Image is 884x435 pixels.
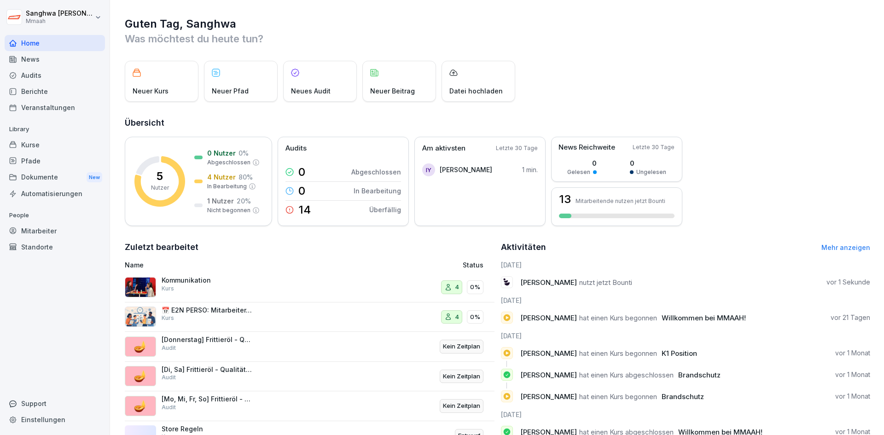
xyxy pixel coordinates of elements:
p: 1 Nutzer [207,196,234,206]
p: Abgeschlossen [351,167,401,177]
p: 🪔 [134,338,147,355]
p: Audit [162,373,176,382]
p: 🪔 [134,368,147,384]
p: 0 % [238,148,249,158]
p: 1 min. [522,165,538,174]
h1: Guten Tag, Sanghwa [125,17,870,31]
p: Name [125,260,356,270]
p: Audit [162,344,176,352]
p: 4 [455,313,459,322]
h3: 13 [559,194,571,205]
p: 5 [157,171,163,182]
h6: [DATE] [501,410,871,419]
p: 0 [298,186,305,197]
p: 🪔 [134,398,147,414]
span: nutzt jetzt Bounti [579,278,632,287]
a: Mitarbeiter [5,223,105,239]
a: Automatisierungen [5,186,105,202]
span: hat einen Kurs begonnen [579,349,657,358]
p: Letzte 30 Tage [633,143,675,151]
a: 📅 E2N PERSO: Mitarbeiter- und SchichtmanagementKurs40% [125,302,494,332]
a: 🪔[Donnerstag] Frittieröl - QualitätskontrolleAuditKein Zeitplan [125,332,494,362]
p: Sanghwa [PERSON_NAME] [26,10,93,17]
p: In Bearbeitung [354,186,401,196]
p: Letzte 30 Tage [496,144,538,152]
span: [PERSON_NAME] [520,349,577,358]
p: Datei hochladen [449,86,503,96]
p: Kurs [162,284,174,293]
span: Brandschutz [678,371,721,379]
p: Am aktivsten [422,143,465,154]
p: 4 Nutzer [207,172,236,182]
span: [PERSON_NAME] [520,392,577,401]
a: Pfade [5,153,105,169]
p: 0% [470,313,480,322]
h6: [DATE] [501,331,871,341]
p: Mitarbeitende nutzen jetzt Bounti [576,197,665,204]
p: Neuer Pfad [212,86,249,96]
p: Kurs [162,314,174,322]
span: [PERSON_NAME] [520,371,577,379]
h2: Aktivitäten [501,241,546,254]
a: Audits [5,67,105,83]
p: Überfällig [369,205,401,215]
p: 0 [567,158,597,168]
span: [PERSON_NAME] [520,313,577,322]
p: [PERSON_NAME] [440,165,492,174]
span: hat einen Kurs begonnen [579,313,657,322]
p: Was möchtest du heute tun? [125,31,870,46]
p: Neuer Beitrag [370,86,415,96]
div: News [5,51,105,67]
p: Neuer Kurs [133,86,169,96]
a: Berichte [5,83,105,99]
p: Kein Zeitplan [443,342,480,351]
p: 0 Nutzer [207,148,236,158]
div: Home [5,35,105,51]
p: 📅 E2N PERSO: Mitarbeiter- und Schichtmanagement [162,306,254,314]
p: vor 1 Monat [835,348,870,358]
p: Store Regeln [162,425,254,433]
p: 80 % [238,172,253,182]
p: Kommunikation [162,276,254,284]
p: Neues Audit [291,86,331,96]
a: Mehr anzeigen [821,244,870,251]
p: Library [5,122,105,137]
div: IY [422,163,435,176]
p: 0% [470,283,480,292]
p: 14 [298,204,311,215]
a: Standorte [5,239,105,255]
p: Nutzer [151,184,169,192]
p: Abgeschlossen [207,158,250,167]
span: hat einen Kurs abgeschlossen [579,371,674,379]
h6: [DATE] [501,296,871,305]
p: In Bearbeitung [207,182,247,191]
a: 🪔[Mo, Mi, Fr, So] Frittieröl - QualitätskontrolleAuditKein Zeitplan [125,391,494,421]
a: Kurse [5,137,105,153]
p: vor 21 Tagen [831,313,870,322]
p: 0 [298,167,305,178]
p: Ungelesen [636,168,666,176]
span: [PERSON_NAME] [520,278,577,287]
h2: Zuletzt bearbeitet [125,241,494,254]
p: Mmaah [26,18,93,24]
p: People [5,208,105,223]
a: 🪔[Di, Sa] Frittieröl - QualitätskontrolleAuditKein Zeitplan [125,362,494,392]
div: New [87,172,102,183]
span: Willkommen bei MMAAH! [662,313,746,322]
p: Audits [285,143,307,154]
p: vor 1 Monat [835,392,870,401]
div: Dokumente [5,169,105,186]
span: hat einen Kurs begonnen [579,392,657,401]
span: Brandschutz [662,392,704,401]
p: [Mo, Mi, Fr, So] Frittieröl - Qualitätskontrolle [162,395,254,403]
p: 0 [630,158,666,168]
span: K1 Position [662,349,697,358]
p: 20 % [237,196,251,206]
p: [Donnerstag] Frittieröl - Qualitätskontrolle [162,336,254,344]
p: Audit [162,403,176,412]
